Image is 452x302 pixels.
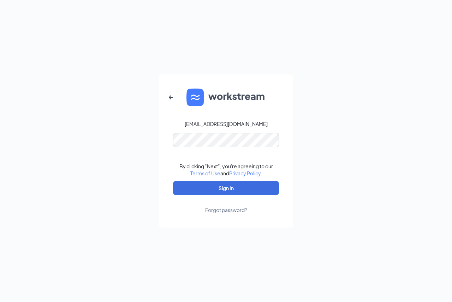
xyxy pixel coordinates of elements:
[185,120,268,127] div: [EMAIL_ADDRESS][DOMAIN_NAME]
[205,195,247,213] a: Forgot password?
[190,170,220,176] a: Terms of Use
[173,181,279,195] button: Sign In
[162,89,179,106] button: ArrowLeftNew
[229,170,261,176] a: Privacy Policy
[186,89,266,106] img: WS logo and Workstream text
[205,206,247,213] div: Forgot password?
[167,93,175,102] svg: ArrowLeftNew
[179,163,273,177] div: By clicking "Next", you're agreeing to our and .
